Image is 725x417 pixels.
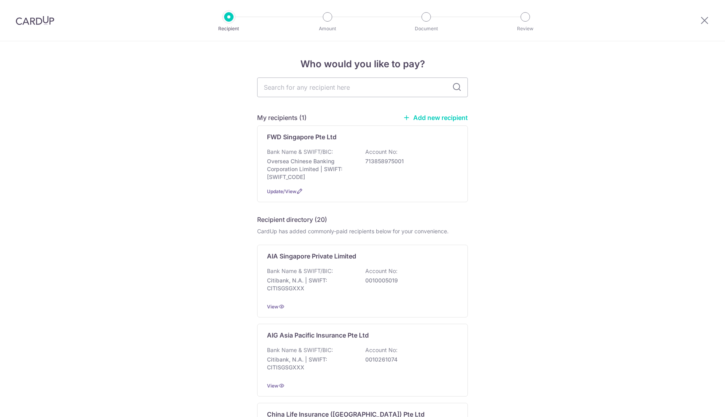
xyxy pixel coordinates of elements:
p: AIA Singapore Private Limited [267,251,356,261]
a: View [267,304,278,310]
p: FWD Singapore Pte Ltd [267,132,337,142]
p: Document [397,25,455,33]
p: 0010261074 [365,356,453,363]
p: Citibank, N.A. | SWIFT: CITISGSGXXX [267,277,355,292]
p: 713858975001 [365,157,453,165]
p: Bank Name & SWIFT/BIC: [267,148,333,156]
img: CardUp [16,16,54,25]
a: View [267,383,278,389]
p: 0010005019 [365,277,453,284]
p: Bank Name & SWIFT/BIC: [267,346,333,354]
h5: Recipient directory (20) [257,215,327,224]
a: Update/View [267,188,296,194]
p: Account No: [365,346,397,354]
iframe: Opens a widget where you can find more information [675,393,717,413]
h5: My recipients (1) [257,113,307,122]
p: AIG Asia Pacific Insurance Pte Ltd [267,330,369,340]
p: Account No: [365,267,397,275]
p: Account No: [365,148,397,156]
p: Oversea Chinese Banking Corporation Limited | SWIFT: [SWIFT_CODE] [267,157,355,181]
p: Bank Name & SWIFT/BIC: [267,267,333,275]
p: Amount [298,25,357,33]
input: Search for any recipient here [257,77,468,97]
p: Review [496,25,554,33]
h4: Who would you like to pay? [257,57,468,71]
a: Add new recipient [403,114,468,122]
p: Citibank, N.A. | SWIFT: CITISGSGXXX [267,356,355,371]
div: CardUp has added commonly-paid recipients below for your convenience. [257,227,468,235]
p: Recipient [200,25,258,33]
